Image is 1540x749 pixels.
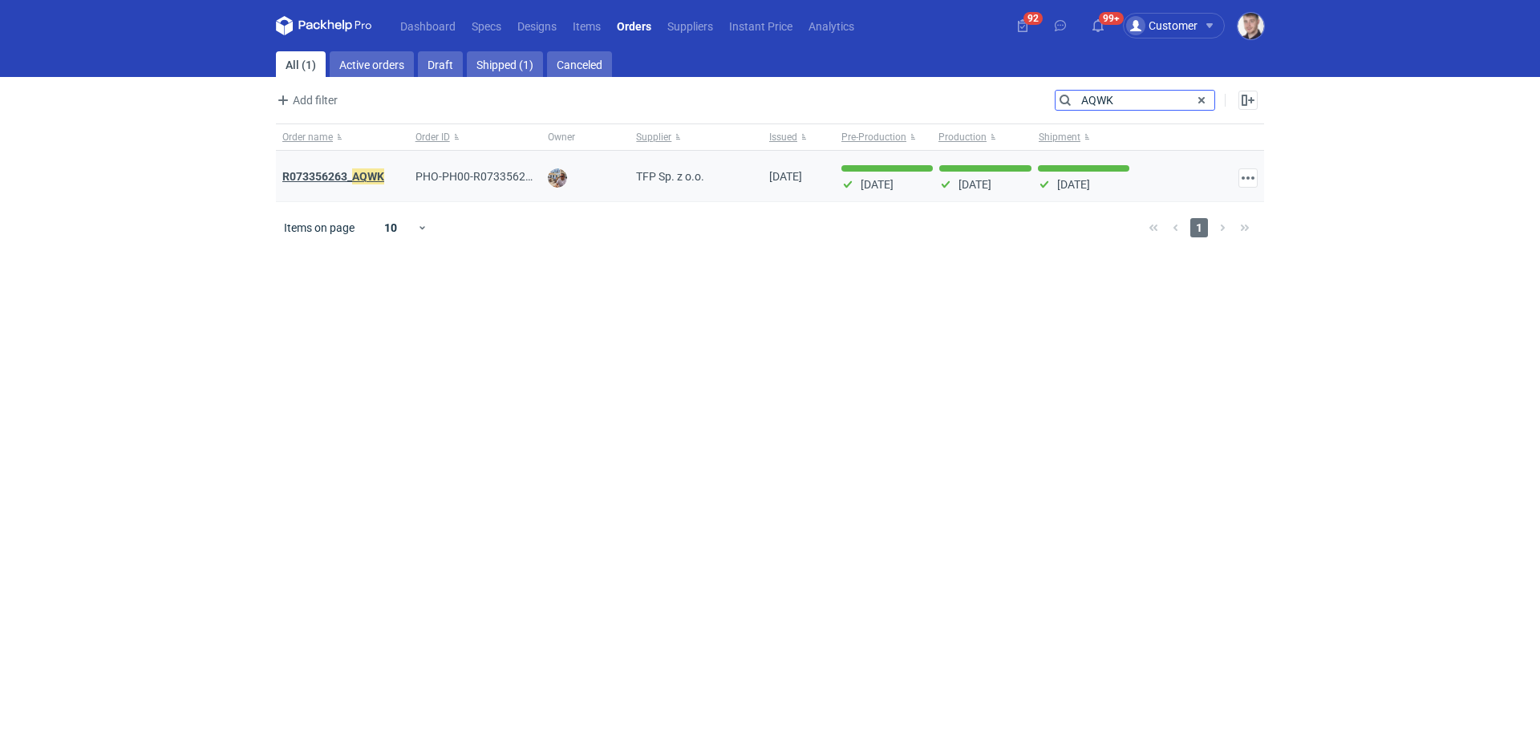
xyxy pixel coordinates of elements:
[800,16,862,35] a: Analytics
[1035,124,1136,150] button: Shipment
[769,170,802,183] span: 25/09/2025
[464,16,509,35] a: Specs
[365,217,417,239] div: 10
[565,16,609,35] a: Items
[938,131,987,144] span: Production
[282,168,384,185] a: R073356263_AQWK
[841,131,906,144] span: Pre-Production
[630,124,763,150] button: Supplier
[415,168,575,185] span: PHO-PH00-R073356263_AQWK
[418,51,463,77] a: Draft
[352,168,384,185] em: AQWK
[276,124,409,150] button: Order name
[1238,168,1258,188] button: Actions
[630,151,763,202] div: TFP Sp. z o.o.
[415,131,450,144] span: Order ID
[1056,91,1214,110] input: Search
[1190,218,1208,237] span: 1
[330,51,414,77] a: Active orders
[1126,16,1198,35] div: Customer
[392,16,464,35] a: Dashboard
[636,131,671,144] span: Supplier
[509,16,565,35] a: Designs
[636,168,704,184] span: TFP Sp. z o.o.
[273,91,338,110] button: Add filter
[659,16,721,35] a: Suppliers
[1238,13,1264,39] img: Maciej Sikora
[1085,13,1111,38] button: 99+
[769,131,797,144] span: Issued
[1010,13,1035,38] button: 92
[609,16,659,35] a: Orders
[276,51,326,77] a: All (1)
[1039,131,1080,144] span: Shipment
[276,16,372,35] svg: Packhelp Pro
[548,168,567,188] img: Michał Palasek
[282,131,333,144] span: Order name
[1057,178,1090,191] p: [DATE]
[935,124,1035,150] button: Production
[548,131,575,144] span: Owner
[835,124,935,150] button: Pre-Production
[958,178,991,191] p: [DATE]
[547,51,612,77] a: Canceled
[861,178,894,191] p: [DATE]
[763,124,835,150] button: Issued
[409,124,542,150] button: Order ID
[467,51,543,77] a: Shipped (1)
[284,220,355,236] span: Items on page
[721,16,800,35] a: Instant Price
[1123,13,1238,38] button: Customer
